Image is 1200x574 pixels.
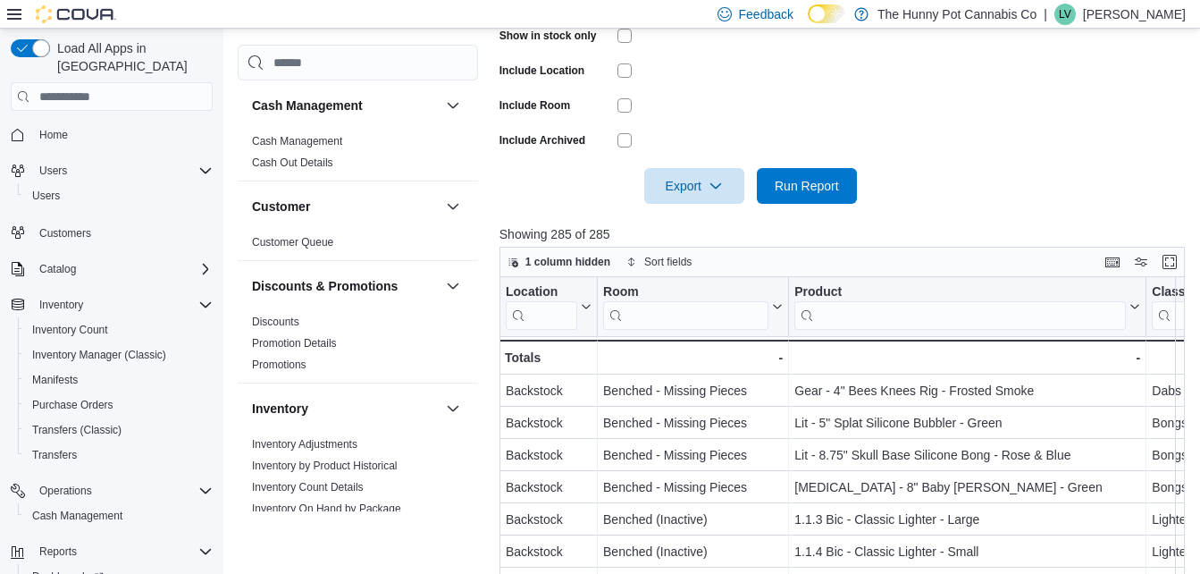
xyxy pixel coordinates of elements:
[506,412,592,434] div: Backstock
[25,444,213,466] span: Transfers
[39,544,77,559] span: Reports
[794,284,1140,330] button: Product
[252,400,439,418] button: Inventory
[32,223,98,244] a: Customers
[32,160,213,181] span: Users
[252,502,401,516] span: Inventory On Hand by Package
[603,284,768,301] div: Room
[794,347,1140,368] div: -
[442,398,464,419] button: Inventory
[506,444,592,466] div: Backstock
[252,198,439,215] button: Customer
[603,444,783,466] div: Benched - Missing Pieces
[1159,251,1180,273] button: Enter fullscreen
[252,97,439,114] button: Cash Management
[32,509,122,523] span: Cash Management
[252,198,310,215] h3: Customer
[32,373,78,387] span: Manifests
[39,262,76,276] span: Catalog
[252,400,308,418] h3: Inventory
[18,393,220,418] button: Purchase Orders
[252,459,398,473] span: Inventory by Product Historical
[4,539,220,564] button: Reports
[32,258,213,280] span: Catalog
[252,358,306,372] span: Promotions
[238,131,478,181] div: Cash Management
[252,277,439,295] button: Discounts & Promotions
[506,509,592,530] div: Backstock
[603,284,768,330] div: Room
[25,394,213,416] span: Purchase Orders
[252,480,364,494] span: Inventory Count Details
[603,284,783,330] button: Room
[1059,4,1071,25] span: LV
[499,225,1192,243] p: Showing 285 of 285
[775,177,839,195] span: Run Report
[252,481,364,494] a: Inventory Count Details
[39,128,68,142] span: Home
[18,418,220,443] button: Transfers (Classic)
[506,477,592,498] div: Backstock
[238,232,478,260] div: Customer
[603,541,783,562] div: Benched (Inactive)
[252,135,342,148] a: Cash Management
[655,168,734,204] span: Export
[506,284,592,330] button: Location
[39,226,91,241] span: Customers
[603,509,783,530] div: Benched (Inactive)
[252,438,357,451] a: Inventory Adjustments
[252,336,337,350] span: Promotion Details
[25,185,67,207] a: Users
[32,294,90,316] button: Inventory
[4,158,220,183] button: Users
[39,164,67,178] span: Users
[794,541,1140,562] div: 1.1.4 Bic - Classic Lighter - Small
[794,509,1140,530] div: 1.1.3 Bic - Classic Lighter - Large
[25,419,129,441] a: Transfers (Classic)
[32,323,108,337] span: Inventory Count
[25,394,121,416] a: Purchase Orders
[36,5,116,23] img: Cova
[25,369,213,391] span: Manifests
[25,505,130,527] a: Cash Management
[1130,251,1152,273] button: Display options
[18,183,220,208] button: Users
[603,347,783,368] div: -
[808,23,809,24] span: Dark Mode
[499,29,597,43] label: Show in stock only
[252,437,357,452] span: Inventory Adjustments
[32,123,213,146] span: Home
[32,398,113,412] span: Purchase Orders
[39,484,92,498] span: Operations
[1044,4,1047,25] p: |
[4,122,220,148] button: Home
[252,460,398,472] a: Inventory by Product Historical
[739,5,793,23] span: Feedback
[500,251,617,273] button: 1 column hidden
[32,189,60,203] span: Users
[25,344,213,366] span: Inventory Manager (Classic)
[794,477,1140,498] div: [MEDICAL_DATA] - 8" Baby [PERSON_NAME] - Green
[442,95,464,116] button: Cash Management
[619,251,699,273] button: Sort fields
[252,236,333,249] a: Customer Queue
[4,292,220,317] button: Inventory
[505,347,592,368] div: Totals
[32,294,213,316] span: Inventory
[1054,4,1076,25] div: Laura Vale
[4,478,220,503] button: Operations
[25,444,84,466] a: Transfers
[603,477,783,498] div: Benched - Missing Pieces
[32,480,99,502] button: Operations
[252,315,299,329] span: Discounts
[25,185,213,207] span: Users
[238,311,478,383] div: Discounts & Promotions
[252,235,333,249] span: Customer Queue
[32,160,74,181] button: Users
[25,369,85,391] a: Manifests
[506,541,592,562] div: Backstock
[25,505,213,527] span: Cash Management
[32,480,213,502] span: Operations
[506,284,577,330] div: Location
[252,316,299,328] a: Discounts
